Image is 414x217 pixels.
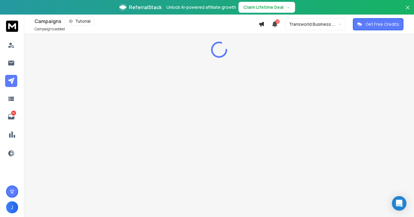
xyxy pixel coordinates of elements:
[11,111,16,115] p: 19
[286,4,290,10] span: →
[366,21,399,27] p: Get Free Credits
[5,111,17,123] a: 19
[289,21,339,27] p: Transworld Business Advisors of [GEOGRAPHIC_DATA]
[353,18,403,30] button: Get Free Credits
[275,19,280,24] span: 23
[129,4,162,11] span: ReferralStack
[34,17,258,25] div: Campaigns
[238,2,295,13] button: Claim Lifetime Deal→
[392,196,406,211] div: Open Intercom Messenger
[6,201,18,213] button: J
[34,27,65,32] p: Campaigns added
[404,4,412,18] button: Close banner
[65,17,94,25] button: Tutorial
[166,4,236,10] p: Unlock AI-powered affiliate growth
